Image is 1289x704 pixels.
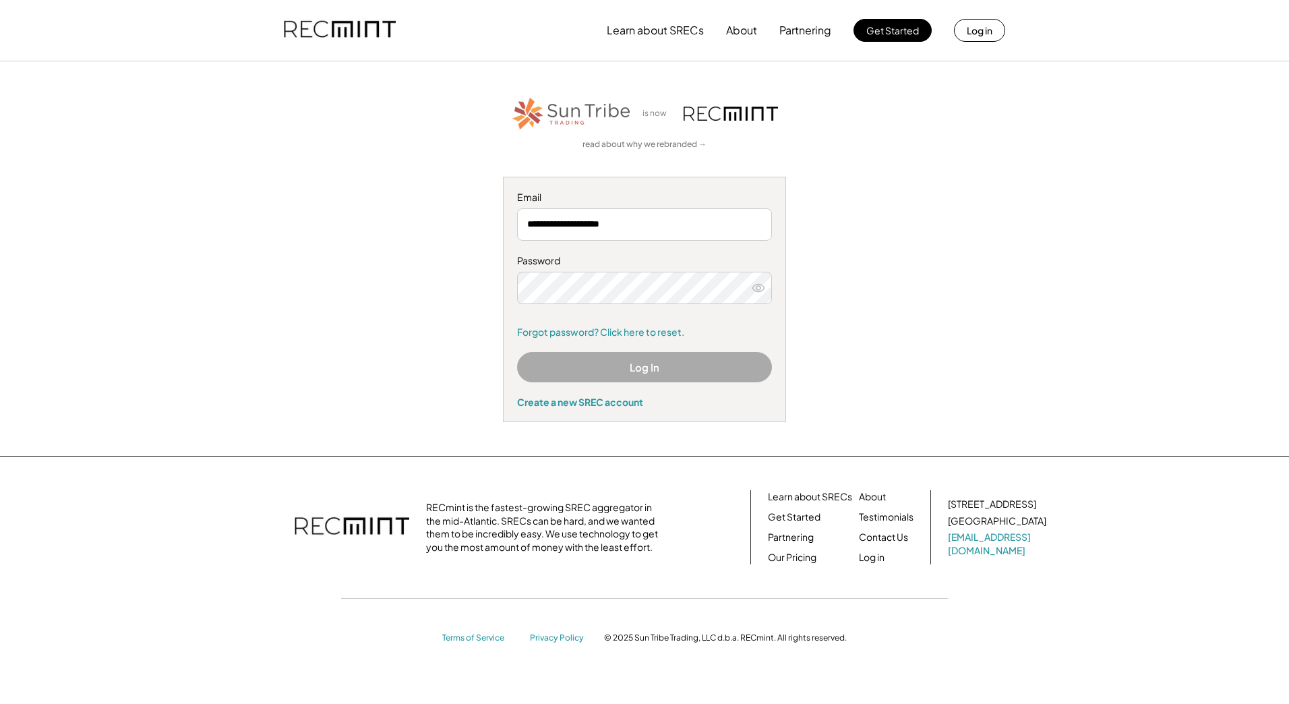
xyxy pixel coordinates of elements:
a: Our Pricing [768,551,816,564]
a: Log in [859,551,885,564]
a: read about why we rebranded → [582,139,707,150]
a: Get Started [768,510,820,524]
button: Get Started [853,19,932,42]
img: recmint-logotype%403x.png [295,504,409,551]
img: recmint-logotype%403x.png [284,7,396,53]
div: is now [639,108,677,119]
div: [GEOGRAPHIC_DATA] [948,515,1046,528]
a: About [859,490,886,504]
a: [EMAIL_ADDRESS][DOMAIN_NAME] [948,531,1049,557]
a: Privacy Policy [530,633,591,644]
img: recmint-logotype%403x.png [684,107,778,121]
a: Partnering [768,531,814,544]
div: RECmint is the fastest-growing SREC aggregator in the mid-Atlantic. SRECs can be hard, and we wan... [426,501,665,554]
div: Create a new SREC account [517,396,772,408]
button: About [726,17,757,44]
div: [STREET_ADDRESS] [948,498,1036,511]
button: Log In [517,352,772,382]
img: STT_Horizontal_Logo%2B-%2BColor.png [511,95,632,132]
a: Contact Us [859,531,908,544]
div: Email [517,191,772,204]
a: Forgot password? Click here to reset. [517,326,772,339]
div: © 2025 Sun Tribe Trading, LLC d.b.a. RECmint. All rights reserved. [604,633,847,643]
button: Log in [954,19,1005,42]
a: Terms of Service [442,633,516,644]
a: Testimonials [859,510,913,524]
button: Learn about SRECs [607,17,704,44]
a: Learn about SRECs [768,490,852,504]
button: Partnering [779,17,831,44]
div: Password [517,254,772,268]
